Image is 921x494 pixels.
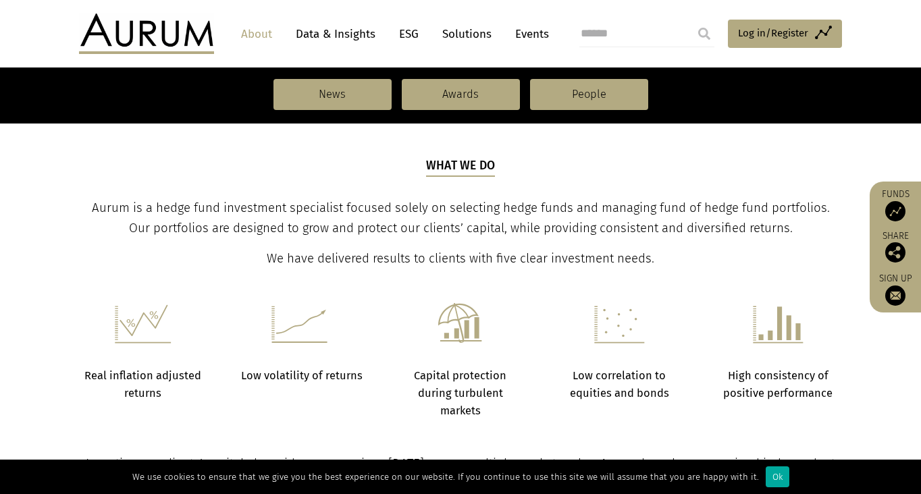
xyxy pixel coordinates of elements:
[691,20,718,47] input: Submit
[84,369,201,400] strong: Real inflation adjusted returns
[426,157,496,176] h5: What we do
[728,20,842,48] a: Log in/Register
[241,369,363,382] strong: Low volatility of returns
[738,25,808,41] span: Log in/Register
[876,273,914,306] a: Sign up
[92,200,830,236] span: Aurum is a hedge fund investment specialist focused solely on selecting hedge funds and managing ...
[234,22,279,47] a: About
[766,466,789,487] div: Ok
[570,369,669,400] strong: Low correlation to equities and bonds
[392,22,425,47] a: ESG
[723,369,833,400] strong: High consistency of positive performance
[508,22,549,47] a: Events
[402,79,520,110] a: Awards
[79,13,214,54] img: Aurum
[885,285,905,306] img: Sign up to our newsletter
[414,369,506,418] strong: Capital protection during turbulent markets
[436,22,498,47] a: Solutions
[876,188,914,221] a: Funds
[885,242,905,263] img: Share this post
[289,22,382,47] a: Data & Insights
[267,251,654,266] span: We have delivered results to clients with five clear investment needs.
[876,231,914,263] div: Share
[530,79,648,110] a: People
[885,201,905,221] img: Access Funds
[273,79,392,110] a: News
